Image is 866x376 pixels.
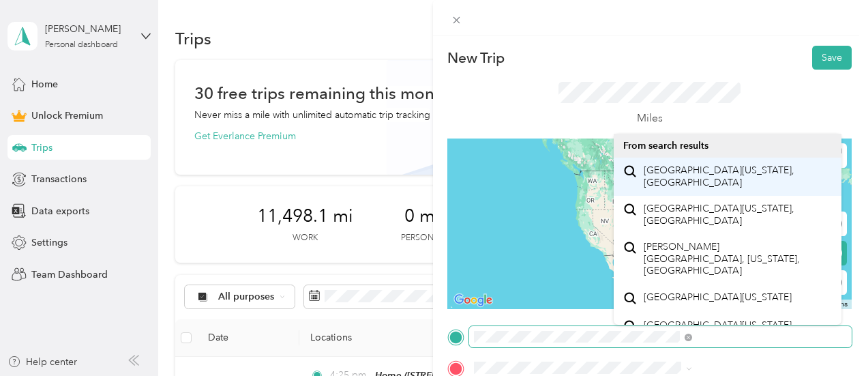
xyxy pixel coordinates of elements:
p: Miles [637,110,663,127]
span: [PERSON_NAME] [GEOGRAPHIC_DATA], [US_STATE], [GEOGRAPHIC_DATA] [644,241,831,277]
iframe: Everlance-gr Chat Button Frame [790,300,866,376]
a: Open this area in Google Maps (opens a new window) [451,291,496,309]
span: From search results [623,140,708,151]
span: [GEOGRAPHIC_DATA][US_STATE], [GEOGRAPHIC_DATA] [644,164,831,188]
span: [GEOGRAPHIC_DATA][US_STATE] [644,291,792,304]
p: New Trip [447,48,505,68]
span: [GEOGRAPHIC_DATA][US_STATE], [GEOGRAPHIC_DATA] [644,203,831,227]
span: [GEOGRAPHIC_DATA][US_STATE] [644,319,792,332]
button: Save [812,46,852,70]
img: Google [451,291,496,309]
